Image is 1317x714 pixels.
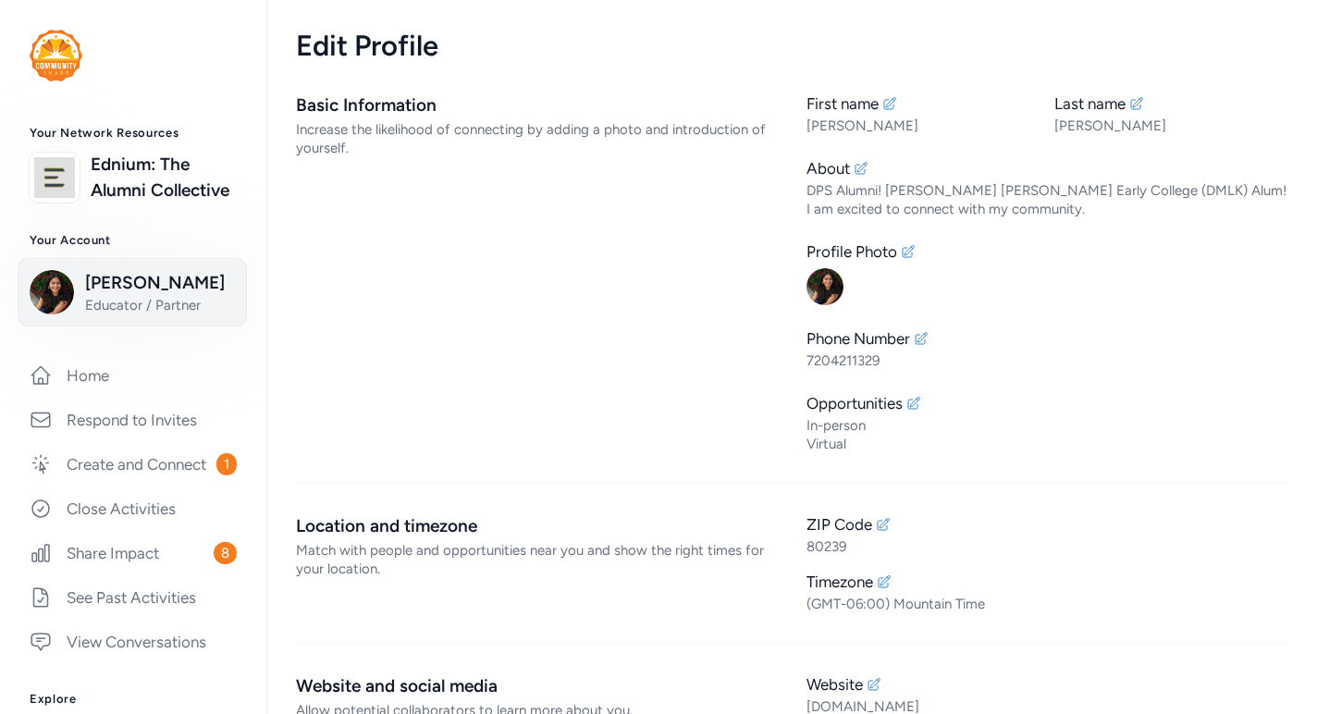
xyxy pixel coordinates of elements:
[806,595,1287,613] div: (GMT-06:00) Mountain Time
[85,270,235,296] span: [PERSON_NAME]
[806,435,1287,453] div: Virtual
[91,152,237,203] a: Ednium: The Alumni Collective
[296,513,777,539] div: Location and timezone
[806,571,873,593] div: Timezone
[216,453,237,475] span: 1
[15,444,252,485] a: Create and Connect1
[1054,117,1287,135] div: [PERSON_NAME]
[30,126,237,141] h3: Your Network Resources
[296,541,777,578] div: Match with people and opportunities near you and show the right times for your location.
[1054,92,1126,115] div: Last name
[806,416,1287,435] div: In-person
[85,296,235,314] span: Educator / Partner
[806,117,1040,135] div: [PERSON_NAME]
[296,92,777,118] div: Basic Information
[30,692,237,707] h3: Explore
[15,622,252,662] a: View Conversations
[15,488,252,529] a: Close Activities
[806,673,863,696] div: Website
[806,181,1287,218] div: DPS Alumni! [PERSON_NAME] [PERSON_NAME] Early College (DMLK) Alum! I am excited to connect with m...
[806,92,879,115] div: First name
[806,327,910,350] div: Phone Number
[806,351,1287,370] div: 7204211329
[214,542,237,564] span: 8
[15,400,252,440] a: Respond to Invites
[15,355,252,396] a: Home
[806,392,903,414] div: Opportunities
[806,513,872,535] div: ZIP Code
[806,240,897,263] div: Profile Photo
[806,537,1287,556] div: 80239
[296,30,1287,63] div: Edit Profile
[30,30,82,81] img: logo
[30,233,237,248] h3: Your Account
[806,268,843,305] img: Avatar
[296,673,777,699] div: Website and social media
[296,120,777,157] div: Increase the likelihood of connecting by adding a photo and introduction of yourself.
[15,533,252,573] a: Share Impact8
[806,157,850,179] div: About
[18,258,247,326] button: [PERSON_NAME]Educator / Partner
[15,577,252,618] a: See Past Activities
[34,157,75,198] img: logo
